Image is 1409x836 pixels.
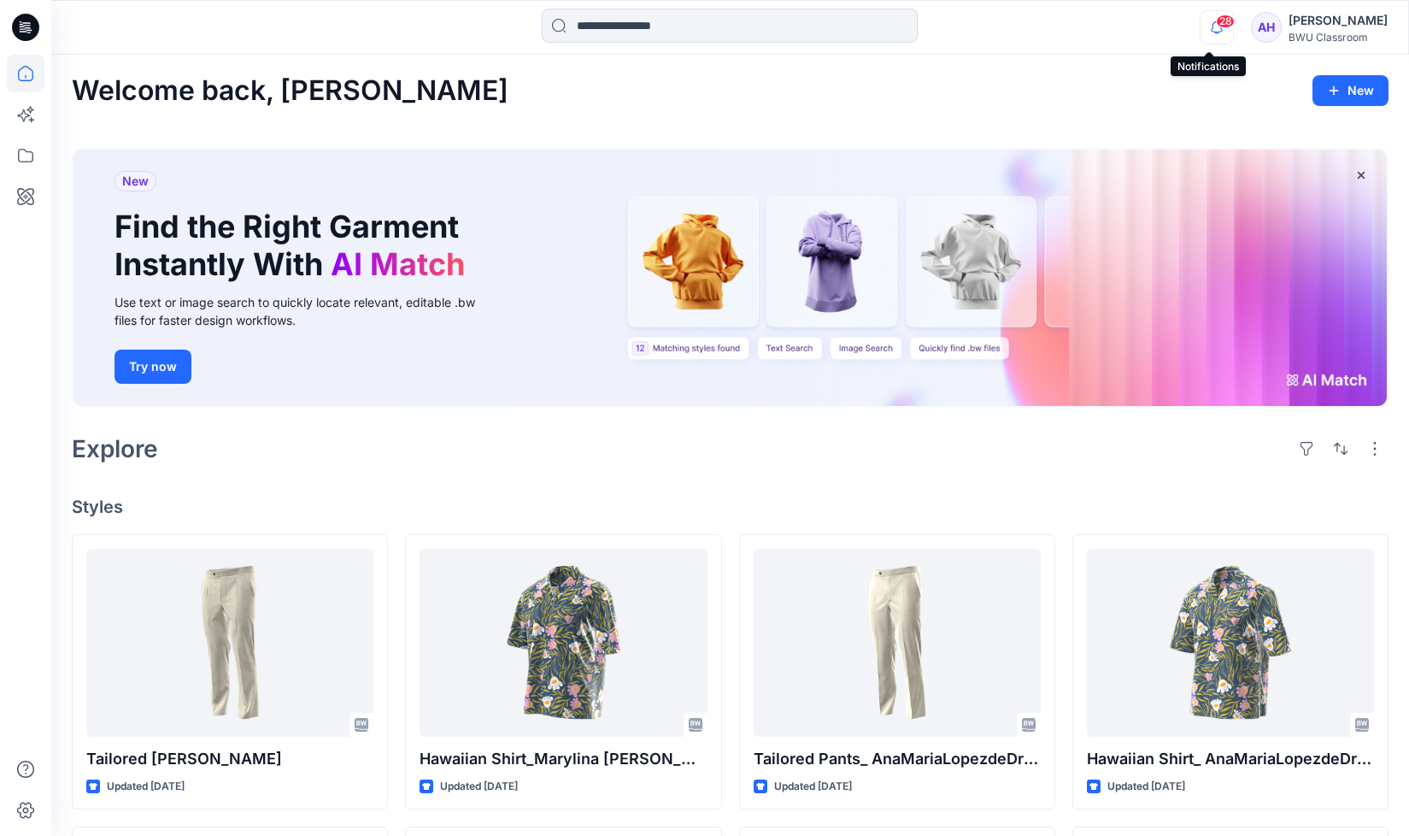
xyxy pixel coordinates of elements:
[440,778,518,796] p: Updated [DATE]
[107,778,185,796] p: Updated [DATE]
[420,549,707,737] a: Hawaiian Shirt_Marylina Klenk
[72,435,158,462] h2: Explore
[420,747,707,771] p: Hawaiian Shirt_Marylina [PERSON_NAME]
[1289,10,1388,31] div: [PERSON_NAME]
[1251,12,1282,43] div: AH
[774,778,852,796] p: Updated [DATE]
[72,75,508,107] h2: Welcome back, [PERSON_NAME]
[1289,31,1388,44] div: BWU Classroom
[1087,747,1374,771] p: Hawaiian Shirt_ AnaMariaLopezdeDreyer
[114,293,499,329] div: Use text or image search to quickly locate relevant, editable .bw files for faster design workflows.
[1087,549,1374,737] a: Hawaiian Shirt_ AnaMariaLopezdeDreyer
[122,171,149,191] span: New
[1216,15,1235,28] span: 28
[331,245,465,283] span: AI Match
[86,549,373,737] a: Tailored Pants_Marylina Klenk
[114,209,473,282] h1: Find the Right Garment Instantly With
[754,549,1041,737] a: Tailored Pants_ AnaMariaLopezdeDreyer
[86,747,373,771] p: Tailored [PERSON_NAME]
[1107,778,1185,796] p: Updated [DATE]
[72,497,1388,517] h4: Styles
[754,747,1041,771] p: Tailored Pants_ AnaMariaLopezdeDreyer
[114,350,191,384] button: Try now
[1312,75,1388,106] button: New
